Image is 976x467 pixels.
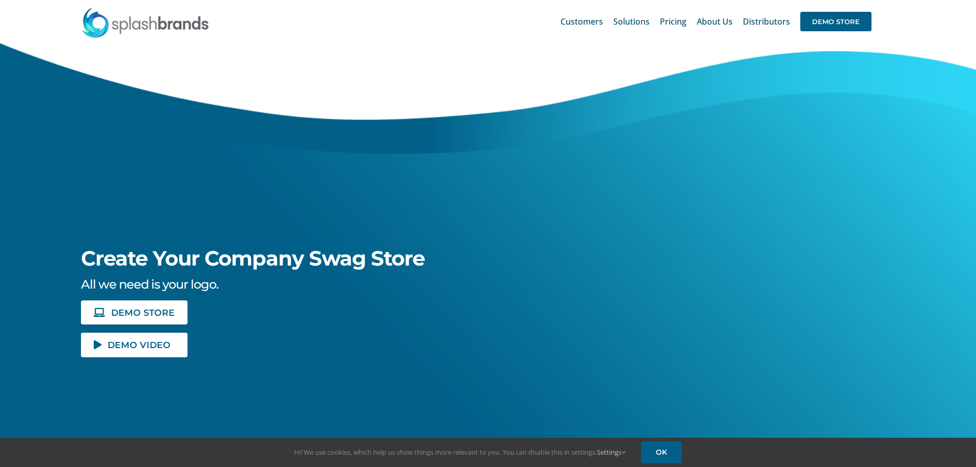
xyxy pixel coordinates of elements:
[81,246,425,271] span: Create Your Company Swag Store
[81,277,218,292] span: All we need is your logo.
[560,5,603,38] a: Customers
[560,17,603,26] span: Customers
[111,308,175,317] span: DEMO STORE
[697,17,733,26] span: About Us
[81,7,210,38] img: SplashBrands.com Logo
[743,5,790,38] a: Distributors
[660,5,687,38] a: Pricing
[800,5,871,38] a: DEMO STORE
[108,340,171,349] span: DEMO VIDEO
[597,448,626,457] a: Settings
[800,12,871,31] span: DEMO STORE
[743,17,790,26] span: Distributors
[641,441,682,463] a: OK
[613,17,650,26] span: Solutions
[81,300,188,324] a: DEMO STORE
[660,17,687,26] span: Pricing
[560,5,871,38] nav: Main Menu
[294,448,626,457] span: Hi! We use cookies, which help us show things more relevant to you. You can disable this in setti...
